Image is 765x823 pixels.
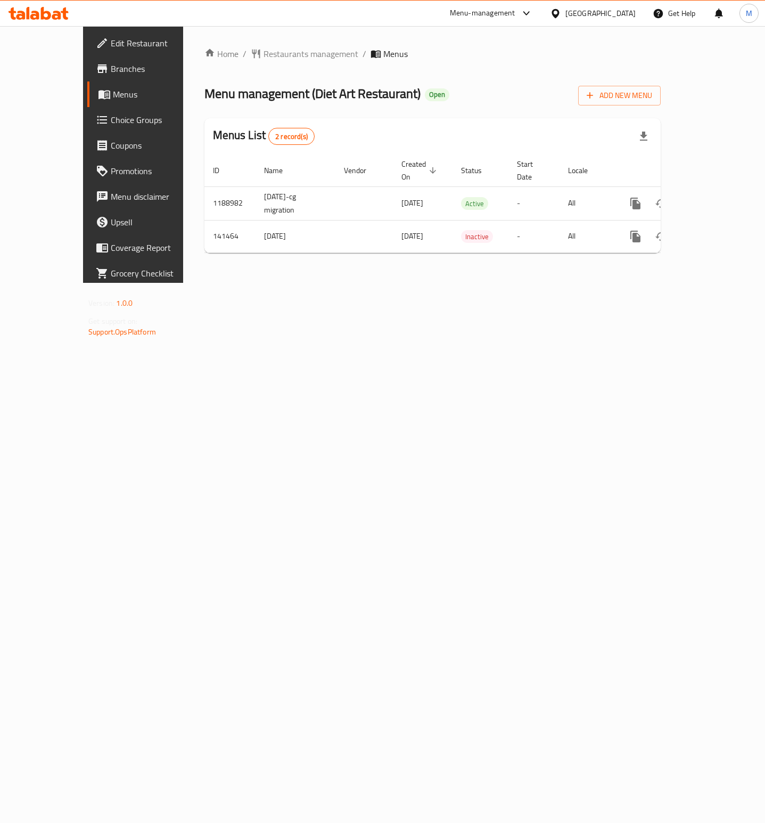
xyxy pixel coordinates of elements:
[614,154,734,187] th: Actions
[461,164,496,177] span: Status
[88,296,114,310] span: Version:
[111,267,202,280] span: Grocery Checklist
[88,325,156,339] a: Support.OpsPlatform
[87,30,211,56] a: Edit Restaurant
[508,220,560,252] td: -
[363,47,366,60] li: /
[425,88,449,101] div: Open
[560,186,614,220] td: All
[87,82,211,107] a: Menus
[508,186,560,220] td: -
[88,314,137,328] span: Get support on:
[401,196,423,210] span: [DATE]
[87,209,211,235] a: Upsell
[264,47,358,60] span: Restaurants management
[517,158,547,183] span: Start Date
[344,164,380,177] span: Vendor
[568,164,602,177] span: Locale
[113,88,202,101] span: Menus
[461,198,488,210] span: Active
[560,220,614,252] td: All
[631,124,656,149] div: Export file
[111,113,202,126] span: Choice Groups
[251,47,358,60] a: Restaurants management
[746,7,752,19] span: M
[264,164,297,177] span: Name
[87,260,211,286] a: Grocery Checklist
[401,229,423,243] span: [DATE]
[87,56,211,82] a: Branches
[461,230,493,243] div: Inactive
[623,191,648,216] button: more
[111,37,202,50] span: Edit Restaurant
[213,127,315,145] h2: Menus List
[648,191,674,216] button: Change Status
[204,47,238,60] a: Home
[204,220,256,252] td: 141464
[87,184,211,209] a: Menu disclaimer
[256,186,335,220] td: [DATE]-cg migration
[587,89,652,102] span: Add New Menu
[204,186,256,220] td: 1188982
[565,7,636,19] div: [GEOGRAPHIC_DATA]
[87,107,211,133] a: Choice Groups
[204,47,661,60] nav: breadcrumb
[578,86,661,105] button: Add New Menu
[256,220,335,252] td: [DATE]
[461,197,488,210] div: Active
[623,224,648,249] button: more
[87,133,211,158] a: Coupons
[111,165,202,177] span: Promotions
[87,235,211,260] a: Coverage Report
[111,62,202,75] span: Branches
[461,231,493,243] span: Inactive
[116,296,133,310] span: 1.0.0
[111,241,202,254] span: Coverage Report
[450,7,515,20] div: Menu-management
[383,47,408,60] span: Menus
[425,90,449,99] span: Open
[269,132,314,142] span: 2 record(s)
[111,190,202,203] span: Menu disclaimer
[87,158,211,184] a: Promotions
[213,164,233,177] span: ID
[401,158,440,183] span: Created On
[243,47,246,60] li: /
[204,82,421,105] span: Menu management ( Diet Art Restaurant )
[111,216,202,229] span: Upsell
[204,154,734,253] table: enhanced table
[268,128,315,145] div: Total records count
[111,139,202,152] span: Coupons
